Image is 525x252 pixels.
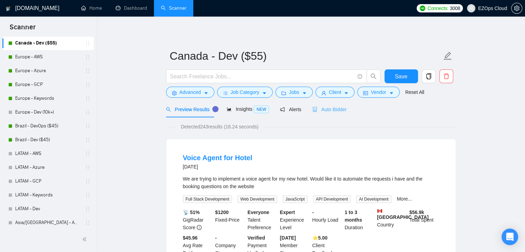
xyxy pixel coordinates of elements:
button: copy [422,69,436,83]
a: homeHome [81,5,102,11]
span: API Development [313,195,351,203]
input: Scanner name... [170,47,442,65]
span: Jobs [289,88,299,96]
a: Reset All [405,88,424,96]
span: holder [85,165,90,170]
span: holder [85,40,90,46]
b: - [215,235,217,241]
span: caret-down [344,90,349,96]
span: 3008 [450,4,460,12]
a: Voice Agent for Hotel [183,154,252,162]
span: Detected 243 results (16.24 seconds) [176,123,263,130]
span: holder [85,206,90,212]
span: holder [85,123,90,129]
a: Asia/[GEOGRAPHIC_DATA] - AWS (10k+) [15,216,81,230]
span: holder [85,68,90,74]
button: idcardVendorcaret-down [357,87,399,98]
span: holder [85,109,90,115]
span: holder [85,178,90,184]
b: [DATE] [280,235,296,241]
a: setting [511,6,522,11]
span: holder [85,137,90,143]
b: ⭐️ 5.00 [312,235,328,241]
a: Canada - Dev ($55) [15,36,81,50]
div: GigRadar Score [182,209,214,231]
span: search [166,107,171,112]
a: Europe - Keywords [15,91,81,105]
a: Brazil - DevOps ($45) [15,119,81,133]
div: Duration [343,209,376,231]
b: Expert [280,210,295,215]
button: Save [385,69,418,83]
a: Europe - AWS [15,50,81,64]
img: logo [6,3,11,14]
span: Web Development [237,195,277,203]
a: Brazil - Dev ($45) [15,133,81,147]
span: AI Development [356,195,391,203]
span: folder [281,90,286,96]
span: holder [85,82,90,87]
div: Tooltip anchor [212,106,218,112]
span: holder [85,96,90,101]
span: Alerts [280,107,301,112]
b: Verified [247,235,265,241]
button: userClientcaret-down [315,87,355,98]
button: search [367,69,380,83]
span: caret-down [262,90,267,96]
span: Preview Results [166,107,216,112]
b: $ 56.9k [409,210,424,215]
span: Save [395,72,407,81]
span: holder [85,151,90,156]
a: LATAM - Keywords [15,188,81,202]
span: Full Stack Development [183,195,232,203]
div: Experience Level [279,209,311,231]
span: caret-down [204,90,208,96]
div: We are trying to implement a voice agent for my new hotel. Would like it to automate the requests... [183,175,439,190]
b: [GEOGRAPHIC_DATA] [377,209,429,220]
span: holder [85,54,90,60]
span: Insights [227,106,269,112]
span: robot [312,107,317,112]
span: double-left [82,236,89,243]
a: Europe - Dev (10k+) [15,105,81,119]
div: [DATE] [183,163,252,171]
input: Search Freelance Jobs... [170,72,354,81]
img: 🇨🇦 [377,209,382,213]
a: LATAM - Dev [15,202,81,216]
span: Vendor [371,88,386,96]
span: area-chart [227,107,232,112]
button: delete [439,69,453,83]
button: folderJobscaret-down [275,87,313,98]
a: More... [397,196,412,202]
span: caret-down [389,90,394,96]
b: - [312,210,314,215]
span: Scanner [4,22,41,37]
div: Country [376,209,408,231]
span: bars [223,90,228,96]
button: setting [511,3,522,14]
span: copy [422,73,435,79]
b: $45.96 [183,235,198,241]
span: edit [443,51,452,60]
span: search [367,73,380,79]
div: Fixed-Price [214,209,246,231]
span: delete [440,73,453,79]
span: holder [85,220,90,225]
a: LATAM - GCP [15,174,81,188]
span: user [469,6,474,11]
a: LATAM - Azure [15,161,81,174]
span: info-circle [197,225,202,230]
span: NEW [254,106,269,113]
div: Open Intercom Messenger [502,229,518,245]
span: caret-down [302,90,307,96]
span: holder [85,192,90,198]
span: info-circle [358,74,362,79]
a: Europe - GCP [15,78,81,91]
button: barsJob Categorycaret-down [217,87,273,98]
b: Everyone [247,210,269,215]
a: Europe - Azure [15,64,81,78]
div: Talent Preference [246,209,279,231]
span: Advanced [179,88,201,96]
span: Job Category [231,88,259,96]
